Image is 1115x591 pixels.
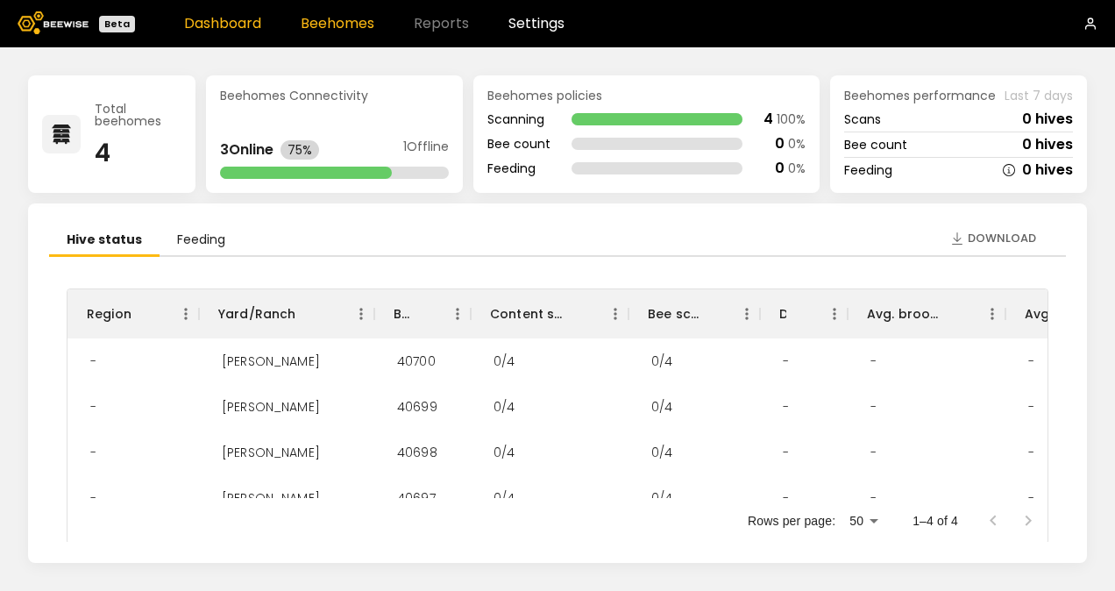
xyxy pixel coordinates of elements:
div: Rashid Rd [208,338,334,384]
li: Feeding [160,224,243,257]
div: 75% [281,140,319,160]
button: Menu [734,301,760,327]
div: 4 [763,112,773,126]
div: 0 [775,161,785,175]
button: Menu [173,301,199,327]
a: Dashboard [184,17,261,31]
div: - [76,475,110,521]
span: Beehomes performance [844,89,996,102]
button: Menu [348,301,374,327]
div: 0/4 [637,430,686,475]
div: Content scan hives [471,289,629,338]
button: Sort [567,302,592,326]
div: Beta [99,16,135,32]
span: Last 7 days [1005,89,1073,102]
button: Sort [944,302,969,326]
div: Bee count [487,138,550,150]
button: Menu [821,301,848,327]
div: - [1014,430,1048,475]
div: 0 % [788,138,806,150]
div: 0/4 [479,430,529,475]
div: Dead hives [760,289,848,338]
div: Feeding [844,164,892,176]
button: Menu [444,301,471,327]
p: 1–4 of 4 [913,512,958,530]
div: Bee scan hives [648,289,699,338]
div: - [76,384,110,430]
div: 1 Offline [403,140,449,160]
div: 4 [95,141,181,166]
div: 0 hives [1022,163,1073,177]
div: BH ID [374,289,471,338]
div: Avg. bee frames [1025,289,1102,338]
div: 0/4 [479,384,529,430]
button: Menu [602,301,629,327]
div: - [769,475,803,521]
button: Sort [786,302,811,326]
div: 0 hives [1022,138,1073,152]
div: 0/4 [479,338,529,384]
li: Hive status [49,224,160,257]
div: 100 % [777,113,806,125]
div: Content scan hives [490,289,567,338]
div: Bee count [844,139,907,151]
div: Beehomes policies [487,89,806,102]
div: - [76,338,110,384]
div: Beehomes Connectivity [220,89,449,102]
div: Avg. brood frames [848,289,1005,338]
div: - [769,338,803,384]
div: - [856,384,891,430]
div: 40700 [383,338,450,384]
div: 0/4 [637,475,686,521]
div: 50 [842,509,884,534]
img: Beewise logo [18,11,89,34]
span: Reports [414,17,469,31]
button: Sort [296,302,321,326]
div: Dead hives [779,289,786,338]
div: 0 hives [1022,112,1073,126]
div: BH ID [394,289,409,338]
span: Download [968,230,1036,247]
div: 0/4 [637,384,686,430]
button: Sort [699,302,723,326]
button: Download [941,224,1045,253]
div: Bee scan hives [629,289,760,338]
div: - [1014,475,1048,521]
div: Region [67,289,199,338]
div: - [1014,338,1048,384]
a: Beehomes [301,17,374,31]
div: 40697 [383,475,450,521]
div: - [769,384,803,430]
div: 0/4 [637,338,686,384]
div: Yard/Ranch [218,289,296,338]
div: Avg. brood frames [867,289,944,338]
div: Scans [844,113,881,125]
div: - [856,475,891,521]
div: 0 % [788,162,806,174]
div: 40698 [383,430,451,475]
div: Total beehomes [95,103,181,127]
button: Sort [131,302,156,326]
div: 40699 [383,384,451,430]
div: Yard/Ranch [199,289,374,338]
div: - [76,430,110,475]
div: 3 Online [220,143,273,157]
div: Scanning [487,113,550,125]
div: 0/4 [479,475,529,521]
a: Settings [508,17,565,31]
p: Rows per page: [748,512,835,530]
button: Sort [409,302,434,326]
div: Rashid Rd [208,384,334,430]
div: - [769,430,803,475]
div: Feeding [487,162,550,174]
div: 0 [775,137,785,151]
div: Rashid Rd [208,475,334,521]
div: - [856,338,891,384]
div: Region [87,289,131,338]
div: - [856,430,891,475]
div: - [1014,384,1048,430]
button: Menu [979,301,1005,327]
div: Rashid Rd [208,430,334,475]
